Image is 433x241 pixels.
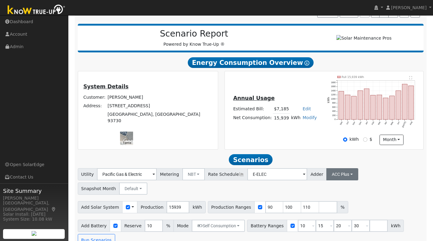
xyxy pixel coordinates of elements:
[371,121,375,125] text: Feb
[383,98,388,119] rect: onclick=""
[332,106,336,108] text: 600
[5,3,68,17] img: Know True-Up
[410,76,412,79] text: 
[84,29,304,39] h2: Scenario Report
[387,220,404,232] span: kWh
[188,57,314,68] span: Energy Consumption Overview
[377,95,382,119] rect: onclick=""
[331,89,336,91] text: 1400
[359,121,362,125] text: Dec
[51,207,57,212] a: Map
[390,96,395,119] rect: onclick=""
[331,81,336,83] text: 1800
[83,83,129,90] u: System Details
[352,96,357,119] rect: onclick=""
[365,121,368,125] text: Jan
[122,137,142,145] a: Open this area in Google Maps (opens a new window)
[332,114,336,116] text: 200
[156,168,183,180] span: Metering
[107,110,214,125] td: [GEOGRAPHIC_DATA], [GEOGRAPHIC_DATA] 93730
[337,201,348,213] span: %
[384,121,388,125] text: Apr
[97,168,157,180] input: Select a Utility
[189,201,205,213] span: kWh
[363,137,367,142] input: $
[358,90,363,119] rect: onclick=""
[32,231,36,236] img: retrieve
[208,201,255,213] span: Production Ranges
[402,84,407,119] rect: onclick=""
[273,105,290,114] td: $7,185
[229,154,272,165] span: Scenarios
[303,106,311,111] a: Edit
[122,137,142,145] img: Google
[346,121,349,125] text: Oct
[339,121,343,125] text: Sep
[78,183,120,195] span: Snapshot Month
[396,90,401,119] rect: onclick=""
[371,95,376,119] rect: onclick=""
[409,86,414,119] rect: onclick=""
[78,168,98,180] span: Utility
[336,35,391,41] img: Solar Maintenance Pros
[119,183,147,195] button: Default
[332,102,336,104] text: 800
[342,75,364,78] text: Pull 15,939 kWh
[247,220,287,232] span: Battery Ranges
[326,168,358,180] button: ACC Plus
[78,220,110,232] span: Add Battery
[123,141,131,144] a: Terms (opens in new tab)
[163,220,174,232] span: %
[233,95,274,101] u: Annual Usage
[137,201,167,213] span: Production
[107,93,214,101] td: [PERSON_NAME]
[3,200,65,213] div: [GEOGRAPHIC_DATA], [GEOGRAPHIC_DATA]
[174,220,192,232] span: Mode
[204,168,248,180] span: Rate Schedule
[78,201,123,213] span: Add Solar System
[3,216,65,222] div: System Size: 10.08 kW
[409,121,413,125] text: Aug
[390,121,394,126] text: May
[82,93,107,101] td: Customer:
[81,29,308,48] div: Powered by Know True-Up ®
[343,137,347,142] input: kWh
[380,135,404,145] button: month
[232,105,273,114] td: Estimated Bill:
[339,91,344,119] rect: onclick=""
[335,118,336,120] text: 0
[3,211,65,218] div: Solar Install: [DATE]
[182,168,205,180] button: NBT
[303,115,317,120] a: Modify
[304,61,309,66] i: Show Help
[107,101,214,110] td: [STREET_ADDRESS]
[331,85,336,87] text: 1600
[391,5,427,10] span: [PERSON_NAME]
[364,89,369,119] rect: onclick=""
[82,101,107,110] td: Address:
[232,114,273,122] td: Net Consumption:
[352,121,356,125] text: Nov
[331,97,336,100] text: 1000
[332,110,336,112] text: 400
[273,114,290,122] td: 15,939
[397,121,400,125] text: Jun
[290,114,301,122] td: kWh
[402,121,407,128] text: [DATE]
[331,94,336,96] text: 1200
[121,220,145,232] span: Reserve
[349,136,359,143] label: kWh
[369,136,372,143] label: $
[3,187,65,195] span: Site Summary
[345,95,350,119] rect: onclick=""
[327,97,330,103] text: kWh
[307,168,327,180] span: Adder
[247,168,307,180] input: Select a Rate Schedule
[3,195,65,201] div: [PERSON_NAME]
[378,121,381,125] text: Mar
[192,220,245,232] button: Self Consumption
